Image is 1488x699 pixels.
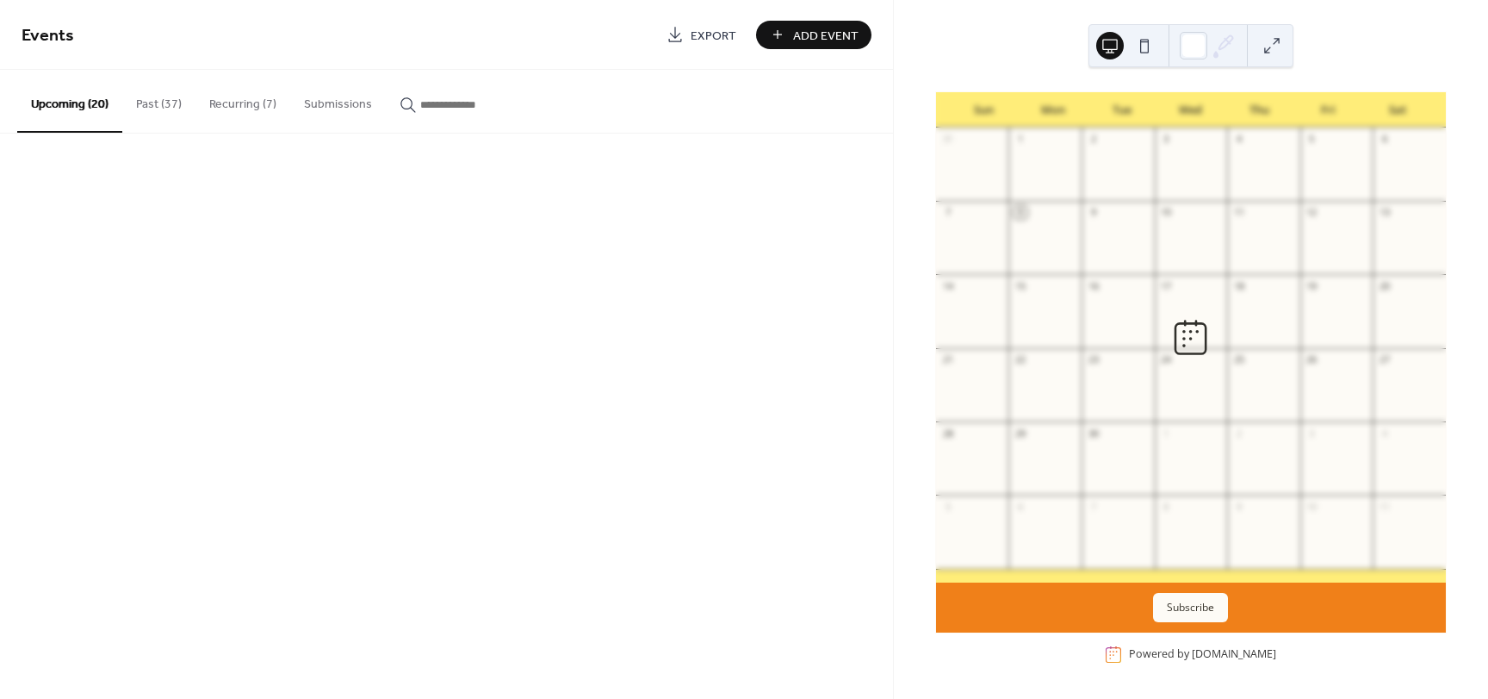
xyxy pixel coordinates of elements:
div: 31 [941,133,954,146]
div: 6 [1014,500,1026,513]
button: Upcoming (20) [17,70,122,133]
div: Sun [950,93,1019,128]
button: Submissions [290,70,386,131]
div: 1 [1160,427,1173,440]
div: 12 [1305,206,1318,219]
div: 21 [941,353,954,366]
div: 7 [1087,500,1100,513]
div: 30 [1087,427,1100,440]
div: 18 [1232,279,1245,292]
div: 25 [1232,353,1245,366]
span: Add Event [793,27,859,45]
div: 15 [1014,279,1026,292]
div: Tue [1088,93,1156,128]
div: 22 [1014,353,1026,366]
div: 2 [1087,133,1100,146]
div: Fri [1294,93,1363,128]
div: 8 [1014,206,1026,219]
div: 3 [1305,427,1318,440]
div: 11 [1232,206,1245,219]
div: 9 [1087,206,1100,219]
span: Events [22,19,74,53]
div: 10 [1160,206,1173,219]
span: Export [691,27,736,45]
div: 4 [1232,133,1245,146]
div: 3 [1160,133,1173,146]
a: Export [654,21,749,49]
div: Sat [1363,93,1432,128]
div: 5 [1305,133,1318,146]
a: [DOMAIN_NAME] [1192,647,1276,662]
div: Powered by [1129,647,1276,662]
div: 17 [1160,279,1173,292]
div: 29 [1014,427,1026,440]
div: Wed [1156,93,1225,128]
div: 5 [941,500,954,513]
div: 7 [941,206,954,219]
div: 16 [1087,279,1100,292]
div: 13 [1378,206,1391,219]
button: Past (37) [122,70,195,131]
div: 19 [1305,279,1318,292]
button: Subscribe [1153,593,1228,622]
div: 26 [1305,353,1318,366]
div: 6 [1378,133,1391,146]
div: 2 [1232,427,1245,440]
div: 8 [1160,500,1173,513]
div: 14 [941,279,954,292]
div: 28 [941,427,954,440]
button: Recurring (7) [195,70,290,131]
div: 20 [1378,279,1391,292]
div: 27 [1378,353,1391,366]
div: Thu [1225,93,1294,128]
div: 4 [1378,427,1391,440]
div: Mon [1019,93,1088,128]
div: 1 [1014,133,1026,146]
div: 24 [1160,353,1173,366]
div: 10 [1305,500,1318,513]
div: 9 [1232,500,1245,513]
div: 23 [1087,353,1100,366]
button: Add Event [756,21,871,49]
div: 11 [1378,500,1391,513]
